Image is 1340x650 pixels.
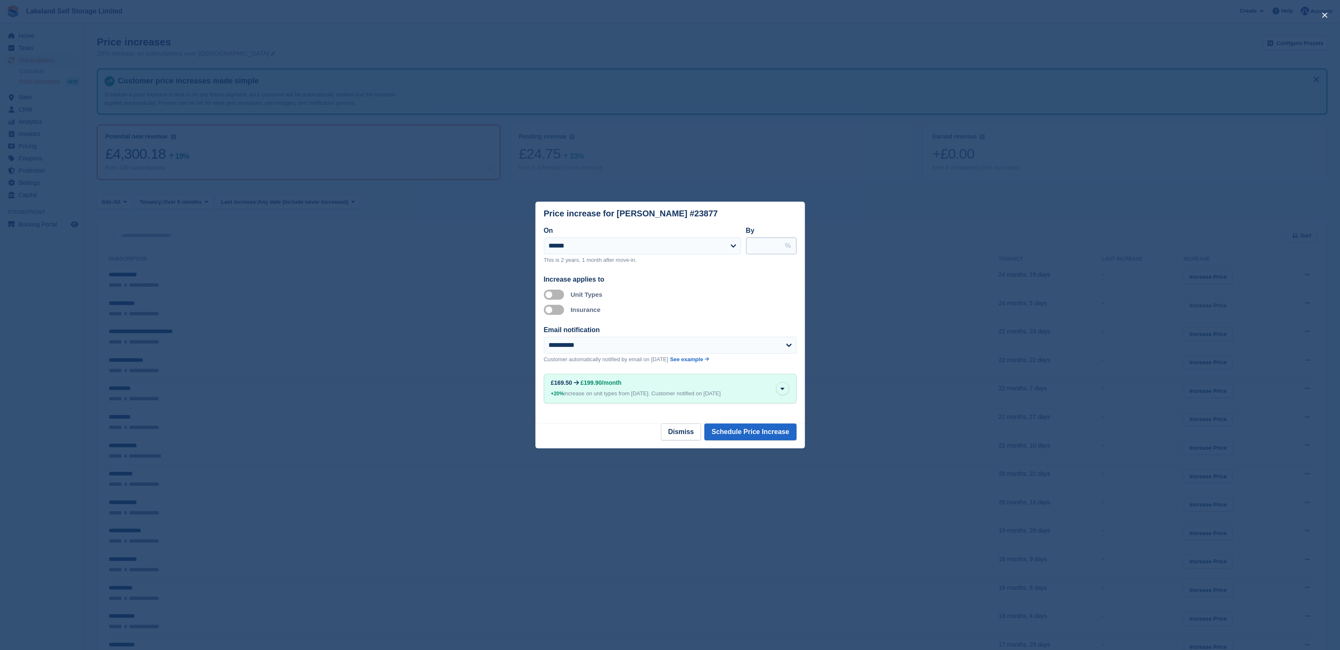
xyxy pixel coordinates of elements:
[544,227,553,234] label: On
[551,379,572,386] div: £169.50
[661,424,701,440] button: Dismiss
[551,389,564,398] div: +20%
[544,256,741,264] p: This is 2 years, 1 month after move-in.
[544,209,718,218] div: Price increase for [PERSON_NAME] #23877
[571,291,603,298] label: Unit Types
[571,306,601,313] label: Insurance
[670,356,703,362] span: See example
[544,274,797,285] div: Increase applies to
[651,390,721,397] span: Customer notified on [DATE]
[602,379,622,386] span: /month
[551,390,650,397] span: increase on unit types from [DATE].
[544,355,669,364] p: Customer automatically notified by email on [DATE]
[544,309,567,310] label: Apply to insurance
[746,227,754,234] label: By
[580,379,602,386] span: £199.90
[544,326,600,333] label: Email notification
[704,424,796,440] button: Schedule Price Increase
[670,355,709,364] a: See example
[544,294,567,295] label: Apply to unit types
[1318,8,1332,22] button: close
